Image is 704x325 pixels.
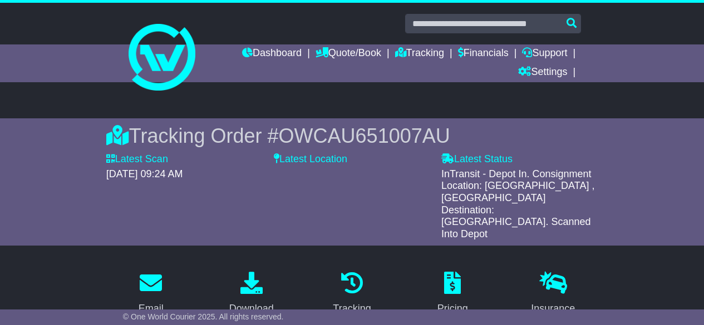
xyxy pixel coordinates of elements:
div: Email [139,301,164,316]
a: Support [522,44,567,63]
div: Insurance [531,301,575,316]
div: Tracking Order # [106,124,598,148]
a: Settings [518,63,567,82]
a: Pricing [430,268,475,320]
label: Latest Location [274,153,347,166]
a: Insurance [524,268,582,320]
span: InTransit - Depot In. Consignment Location: [GEOGRAPHIC_DATA] , [GEOGRAPHIC_DATA] Destination: [G... [441,168,594,239]
div: Pricing [437,301,468,316]
label: Latest Scan [106,153,168,166]
span: © One World Courier 2025. All rights reserved. [123,312,284,321]
div: Tracking [333,301,371,316]
a: Dashboard [242,44,302,63]
a: Tracking [326,268,378,320]
a: Tracking [395,44,444,63]
label: Latest Status [441,153,513,166]
span: OWCAU651007AU [279,124,450,147]
a: Download [222,268,281,320]
div: Download [229,301,274,316]
a: Financials [458,44,509,63]
a: Email [131,268,171,320]
a: Quote/Book [316,44,381,63]
span: [DATE] 09:24 AM [106,168,183,179]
